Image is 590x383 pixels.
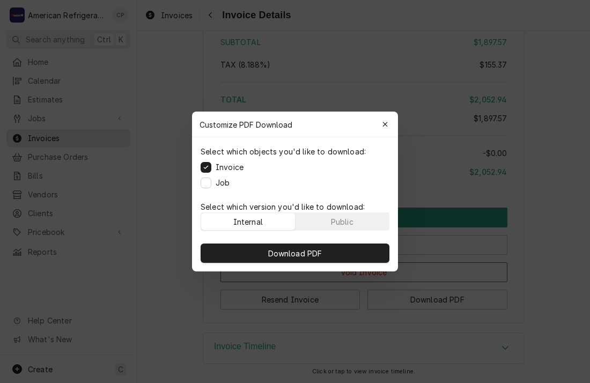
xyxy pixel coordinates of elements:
span: Download PDF [266,248,324,259]
label: Job [216,177,230,188]
div: Public [331,216,353,227]
p: Select which objects you'd like to download: [201,146,366,157]
p: Select which version you'd like to download: [201,201,389,212]
button: Download PDF [201,244,389,263]
label: Invoice [216,161,244,173]
div: Customize PDF Download [192,112,398,137]
div: Internal [233,216,263,227]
